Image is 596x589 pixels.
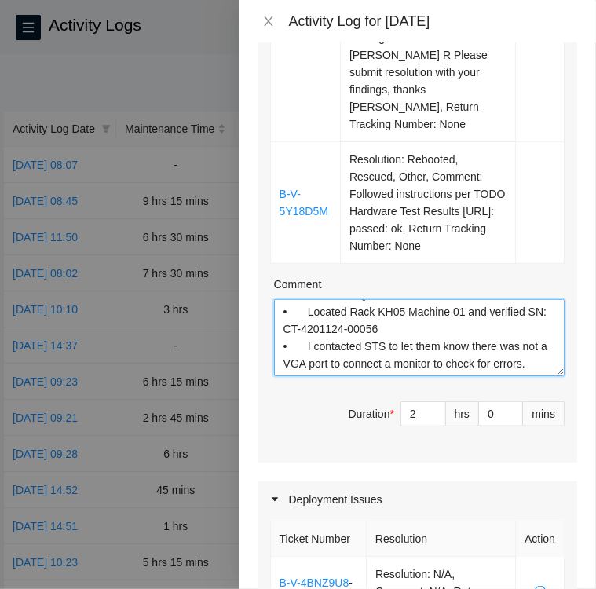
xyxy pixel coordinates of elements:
a: B-V-5Y18D5M [280,188,328,218]
span: caret-right [270,495,280,504]
span: close [262,15,275,27]
div: mins [523,401,565,426]
div: Deployment Issues [258,481,577,518]
a: B-V-4BNZ9U8 [280,576,349,589]
th: Action [516,521,565,557]
td: Resolution: Rebooted, Rescued, Other, Comment: Followed instructions per TODO Hardware Test Resul... [341,142,516,264]
th: Ticket Number [271,521,367,557]
button: Close [258,14,280,29]
div: Duration [349,405,394,423]
th: Resolution [367,521,516,557]
label: Comment [274,276,322,293]
div: hrs [446,401,479,426]
textarea: Comment [274,299,565,376]
div: Activity Log for [DATE] [289,13,577,30]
